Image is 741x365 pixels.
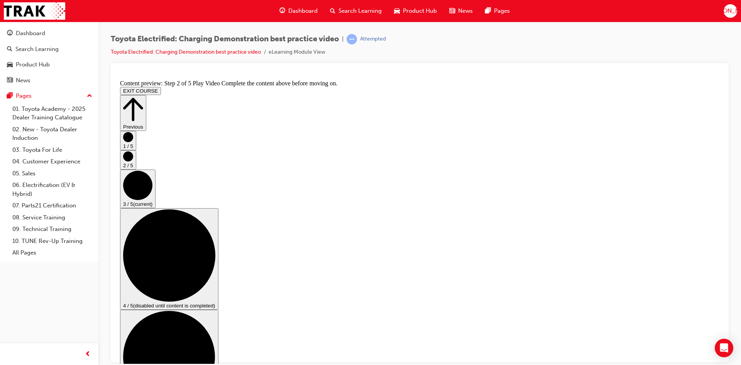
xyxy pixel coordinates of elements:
[3,58,95,72] a: Product Hub
[6,47,26,53] span: Previous
[3,89,95,103] button: Pages
[3,26,95,41] a: Dashboard
[85,350,91,359] span: prev-icon
[479,3,516,19] a: pages-iconPages
[9,200,95,212] a: 07. Parts21 Certification
[111,49,261,55] a: Toyota Electrified: Charging Demonstration best practice video
[347,34,357,44] span: learningRecordVerb_ATTEMPT-icon
[16,76,30,85] div: News
[16,92,32,100] div: Pages
[15,45,59,54] div: Search Learning
[338,7,382,15] span: Search Learning
[7,46,12,53] span: search-icon
[394,6,400,16] span: car-icon
[9,144,95,156] a: 03. Toyota For Life
[494,7,510,15] span: Pages
[288,7,318,15] span: Dashboard
[6,124,16,130] span: 3 / 5
[269,48,325,57] li: eLearning Module View
[3,54,19,73] button: 1 / 5
[7,61,13,68] span: car-icon
[9,179,95,200] a: 06. Electrification (EV & Hybrid)
[87,91,92,101] span: up-icon
[449,6,455,16] span: news-icon
[9,168,95,180] a: 05. Sales
[273,3,324,19] a: guage-iconDashboard
[388,3,443,19] a: car-iconProduct Hub
[6,86,16,92] span: 2 / 5
[3,18,29,54] button: Previous
[3,25,95,89] button: DashboardSearch LearningProduct HubNews
[16,60,50,69] div: Product Hub
[3,73,19,93] button: 2 / 5
[3,42,95,56] a: Search Learning
[7,93,13,100] span: pages-icon
[9,223,95,235] a: 09. Technical Training
[9,235,95,247] a: 10. TUNE Rev-Up Training
[485,6,491,16] span: pages-icon
[4,2,65,20] img: Trak
[330,6,335,16] span: search-icon
[458,7,473,15] span: News
[3,131,102,233] button: 4 / 5(disabled until content is completed)
[9,212,95,224] a: 08. Service Training
[3,10,44,18] button: EXIT COURSE
[7,77,13,84] span: news-icon
[715,339,733,357] div: Open Intercom Messenger
[6,226,16,232] span: 4 / 5
[3,73,95,88] a: News
[16,29,45,38] div: Dashboard
[9,103,95,124] a: 01. Toyota Academy - 2025 Dealer Training Catalogue
[3,93,39,131] button: 3 / 5(current)
[342,35,343,44] span: |
[443,3,479,19] a: news-iconNews
[279,6,285,16] span: guage-icon
[360,36,386,43] div: Attempted
[724,4,737,18] button: [PERSON_NAME]
[6,66,16,72] span: 1 / 5
[111,35,339,44] span: Toyota Electrified: Charging Demonstration best practice video
[9,247,95,259] a: All Pages
[324,3,388,19] a: search-iconSearch Learning
[9,156,95,168] a: 04. Customer Experience
[7,30,13,37] span: guage-icon
[3,3,602,10] div: Content preview: Step 2 of 5 Play Video Complete the content above before moving on.
[9,124,95,144] a: 02. New - Toyota Dealer Induction
[403,7,437,15] span: Product Hub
